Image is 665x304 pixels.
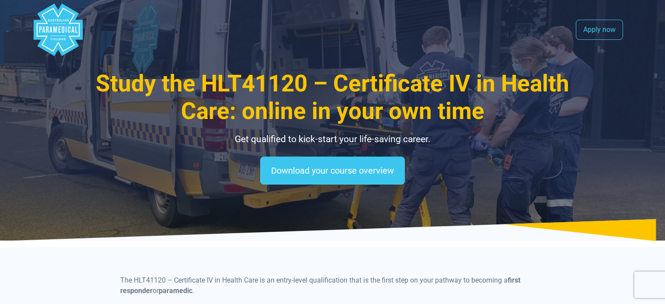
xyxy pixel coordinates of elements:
span: or [153,287,159,295]
span: . [192,287,194,295]
span: Get qualified to kick-start your life-saving career. [235,134,431,144]
div: Australian Paramedical College [32,3,84,56]
a: Download your course overview [260,157,405,185]
a: Apply now [576,20,623,40]
b: paramedic [159,287,192,295]
span: Study the HLT41120 – Certificate IV in Health Care: online in your own time [96,70,569,125]
span: The HLT41120 – Certificate IV in Health Care is an entry-level qualification that is the first st... [120,276,508,284]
